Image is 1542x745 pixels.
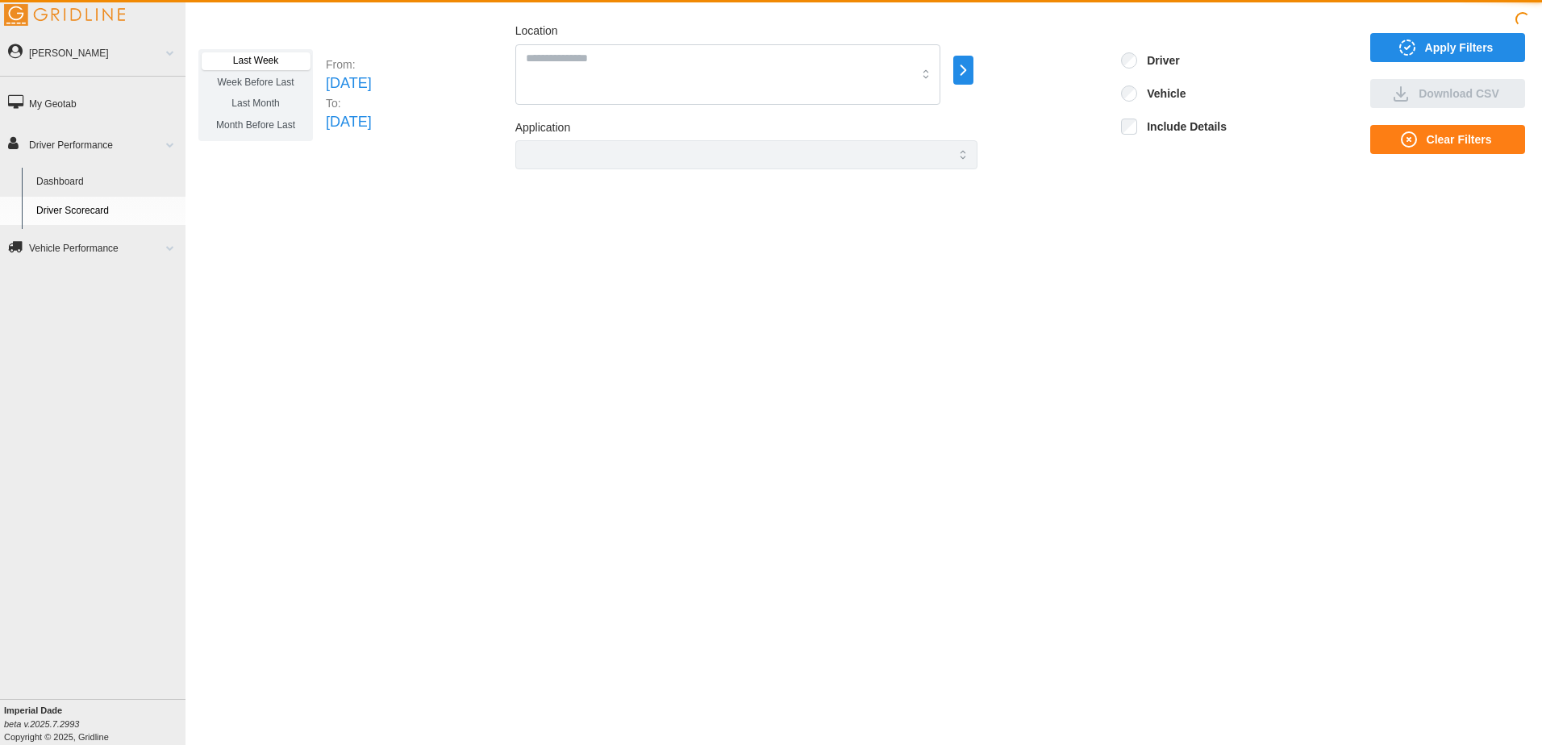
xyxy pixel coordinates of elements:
[29,168,185,197] a: Dashboard
[4,704,185,743] div: Copyright © 2025, Gridline
[1370,33,1525,62] button: Apply Filters
[1370,79,1525,108] button: Download CSV
[1137,52,1179,69] label: Driver
[1419,80,1499,107] span: Download CSV
[515,119,571,137] label: Application
[216,119,295,131] span: Month Before Last
[1137,119,1227,135] label: Include Details
[326,73,372,95] p: [DATE]
[4,4,125,26] img: Gridline
[1427,126,1492,153] span: Clear Filters
[326,111,372,134] p: [DATE]
[515,23,558,40] label: Location
[4,719,79,729] i: beta v.2025.7.2993
[1370,125,1525,154] button: Clear Filters
[217,77,294,88] span: Week Before Last
[231,98,279,109] span: Last Month
[1137,85,1186,102] label: Vehicle
[326,95,372,111] p: To:
[29,197,185,226] a: Driver Scorecard
[29,225,185,254] a: Idle Cost
[326,56,372,73] p: From:
[233,55,278,66] span: Last Week
[4,705,62,715] b: Imperial Dade
[1425,34,1494,61] span: Apply Filters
